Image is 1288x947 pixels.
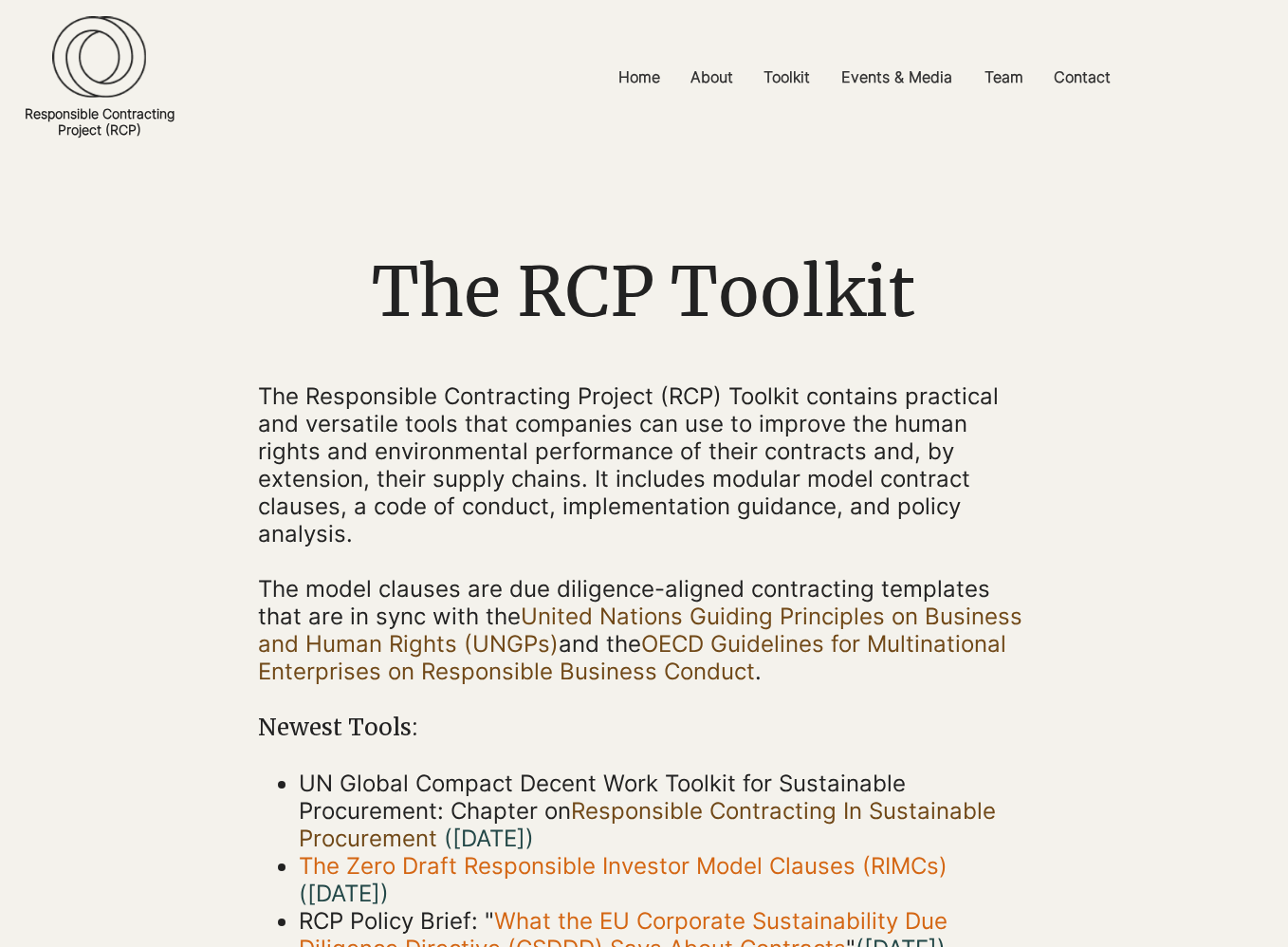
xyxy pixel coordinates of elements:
p: About [681,56,743,99]
a: Team [970,56,1040,99]
a: Toolkit [749,56,827,99]
span: ([DATE]) [444,825,534,852]
p: Toolkit [754,56,819,99]
a: About [676,56,749,99]
a: Events & Media [827,56,970,99]
a: ) [380,880,389,907]
span: The RCP Toolkit [372,249,915,335]
a: Responsible ContractingProject (RCP) [25,105,175,138]
p: Contact [1044,56,1120,99]
a: The Zero Draft Responsible Investor Model Clauses (RIMCs) [299,852,948,880]
a: OECD Guidelines for Multinational Enterprises on Responsible Business Conduct [258,630,1006,685]
span: The Responsible Contracting Project (RCP) Toolkit contains practical and versatile tools that com... [258,382,999,548]
p: Events & Media [832,56,962,99]
a: United Nations Guiding Principles on Business and Human Rights (UNGPs) [258,603,1022,658]
a: Responsible Contracting In Sustainable Procurement [299,797,996,852]
a: [DATE] [307,880,380,907]
a: Home [604,56,676,99]
p: Home [609,56,670,99]
span: Newest Tools: [258,713,418,742]
a: Contact [1040,56,1128,99]
span: UN Global Compact Decent Work Toolkit for Sustainable Procurement: Chapter on [299,770,996,852]
p: Team [975,56,1033,99]
span: The model clauses are due diligence-aligned contracting templates that are in sync with the and t... [258,575,1022,685]
span: ( [299,880,380,907]
nav: Site [444,56,1288,99]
